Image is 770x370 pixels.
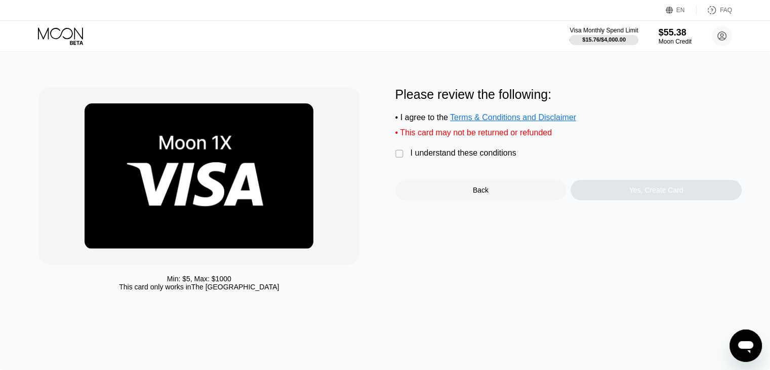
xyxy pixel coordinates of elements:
div: This card only works in The [GEOGRAPHIC_DATA] [119,283,279,291]
div: Min: $ 5 , Max: $ 1000 [167,275,231,283]
div: Please review the following: [395,87,742,102]
div: FAQ [697,5,732,15]
div:  [395,149,406,159]
div: EN [666,5,697,15]
div: • I agree to the [395,113,742,122]
div: $55.38Moon Credit [659,27,692,45]
span: Terms & Conditions and Disclaimer [450,113,576,122]
div: EN [676,7,685,14]
div: Back [395,180,566,200]
div: FAQ [720,7,732,14]
div: Visa Monthly Spend Limit$15.76/$4,000.00 [570,27,638,45]
div: $55.38 [659,27,692,38]
div: Visa Monthly Spend Limit [570,27,638,34]
iframe: Button to launch messaging window [730,329,762,362]
div: Back [473,186,489,194]
div: I understand these conditions [411,149,516,158]
div: • This card may not be returned or refunded [395,128,742,137]
div: $15.76 / $4,000.00 [582,36,626,43]
div: Moon Credit [659,38,692,45]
